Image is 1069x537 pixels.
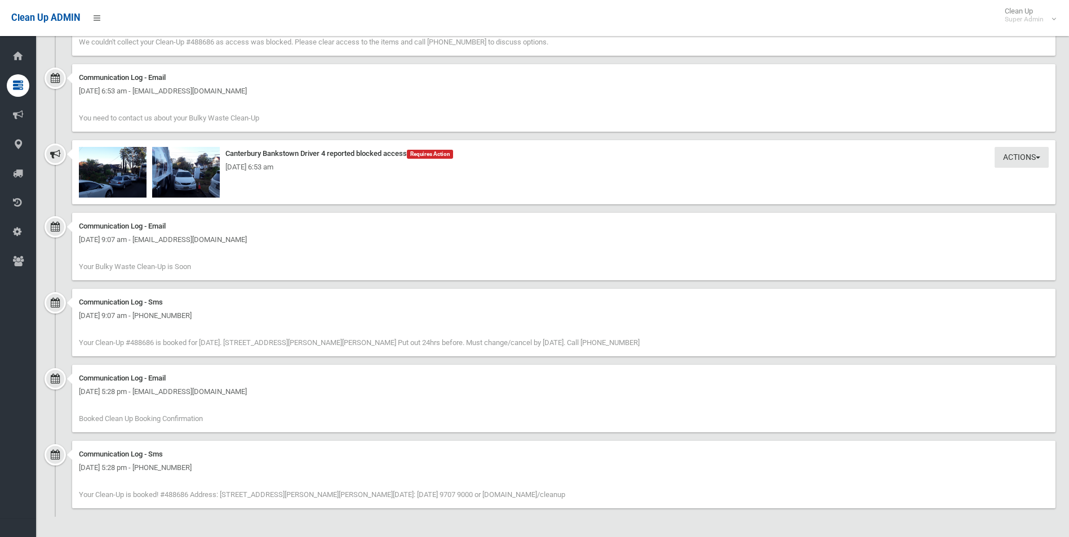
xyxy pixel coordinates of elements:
[79,233,1049,247] div: [DATE] 9:07 am - [EMAIL_ADDRESS][DOMAIN_NAME]
[79,147,147,198] img: 2025-10-1506.52.52925539047927326080.jpg
[79,220,1049,233] div: Communication Log - Email
[407,150,453,159] span: Requires Action
[79,461,1049,475] div: [DATE] 5:28 pm - [PHONE_NUMBER]
[79,114,259,122] span: You need to contact us about your Bulky Waste Clean-Up
[999,7,1055,24] span: Clean Up
[995,147,1049,168] button: Actions
[79,309,1049,323] div: [DATE] 9:07 am - [PHONE_NUMBER]
[79,84,1049,98] div: [DATE] 6:53 am - [EMAIL_ADDRESS][DOMAIN_NAME]
[79,338,640,347] span: Your Clean-Up #488686 is booked for [DATE]. [STREET_ADDRESS][PERSON_NAME][PERSON_NAME] Put out 24...
[79,160,1049,174] div: [DATE] 6:53 am
[11,12,80,23] span: Clean Up ADMIN
[79,490,565,499] span: Your Clean-Up is booked! #488686 Address: [STREET_ADDRESS][PERSON_NAME][PERSON_NAME][DATE]: [DATE...
[79,38,548,46] span: We couldn't collect your Clean-Up #488686 as access was blocked. Please clear access to the items...
[79,147,1049,160] div: Canterbury Bankstown Driver 4 reported blocked access
[1005,15,1044,24] small: Super Admin
[79,372,1049,385] div: Communication Log - Email
[152,147,220,198] img: 2025-10-1506.53.102677212317911400187.jpg
[79,262,191,271] span: Your Bulky Waste Clean-Up is Soon
[79,414,203,423] span: Booked Clean Up Booking Confirmation
[79,71,1049,84] div: Communication Log - Email
[79,385,1049,399] div: [DATE] 5:28 pm - [EMAIL_ADDRESS][DOMAIN_NAME]
[79,447,1049,461] div: Communication Log - Sms
[79,296,1049,309] div: Communication Log - Sms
